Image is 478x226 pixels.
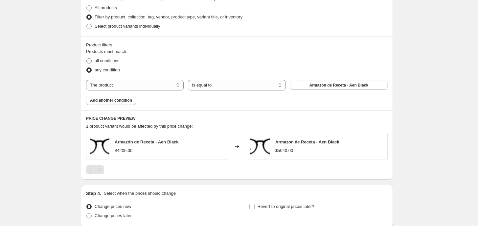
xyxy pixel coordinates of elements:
nav: Pagination [86,165,104,174]
span: Revert to original prices later? [258,204,314,209]
div: $4200.00 [115,147,132,154]
span: Change prices later [95,213,132,218]
span: Armazón de Receta - Aen Black [309,83,368,88]
span: any condition [95,67,120,72]
div: Product filters [86,42,388,48]
span: Armazón de Receta - Aen Black [115,139,179,144]
span: Armazón de Receta - Aen Black [275,139,339,144]
span: Select product variants individually [95,24,160,29]
button: Armazón de Receta - Aen Black [290,81,388,90]
button: Add another condition [86,96,136,105]
span: Add another condition [90,98,132,103]
p: Select when the prices should change [104,190,176,197]
span: All products [95,5,117,10]
div: $5040.00 [275,147,293,154]
span: Filter by product, collection, tag, vendor, product type, variant title, or inventory [95,14,242,19]
span: 1 product variant would be affected by this price change: [86,124,193,129]
span: Products must match: [86,49,127,54]
h2: Step 4. [86,190,101,197]
img: D_NQ_NP_960812-MLU72016422464_102023-O_80x.webp [90,137,109,156]
span: all conditions [95,58,119,63]
span: Change prices now [95,204,131,209]
img: D_NQ_NP_960812-MLU72016422464_102023-O_80x.webp [250,137,270,156]
h6: PRICE CHANGE PREVIEW [86,116,388,121]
